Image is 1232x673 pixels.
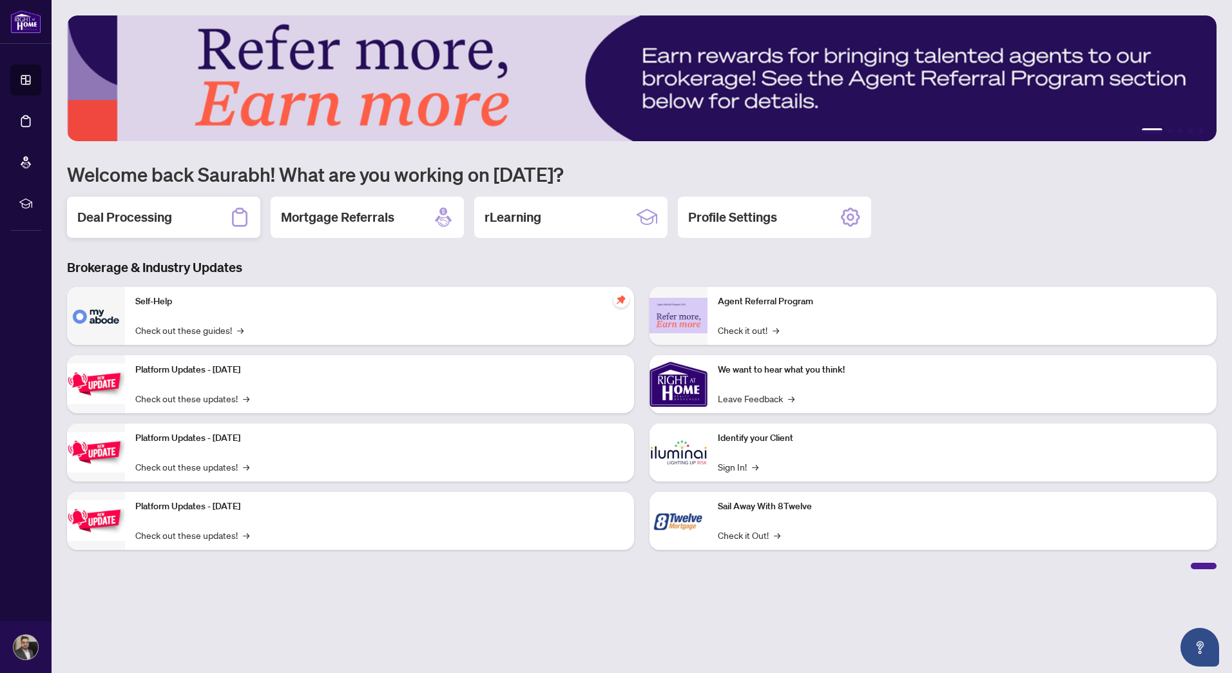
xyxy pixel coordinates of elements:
img: Profile Icon [14,635,38,659]
h2: rLearning [485,208,541,226]
span: → [243,460,249,474]
img: Platform Updates - July 21, 2025 [67,364,125,404]
h2: Deal Processing [77,208,172,226]
a: Check out these updates!→ [135,391,249,405]
span: → [788,391,794,405]
p: Platform Updates - [DATE] [135,431,624,445]
button: Open asap [1180,628,1219,667]
a: Check it out!→ [718,323,779,337]
h2: Profile Settings [688,208,777,226]
span: → [243,528,249,542]
img: We want to hear what you think! [650,355,707,413]
p: Agent Referral Program [718,295,1206,309]
p: Identify your Client [718,431,1206,445]
p: Platform Updates - [DATE] [135,363,624,377]
img: logo [10,10,41,34]
button: 3 [1178,128,1183,133]
img: Identify your Client [650,424,707,482]
a: Leave Feedback→ [718,391,794,405]
span: → [752,460,758,474]
button: 2 [1168,128,1173,133]
p: Platform Updates - [DATE] [135,500,624,514]
img: Agent Referral Program [650,298,707,333]
h1: Welcome back Saurabh! What are you working on [DATE]? [67,162,1217,186]
p: We want to hear what you think! [718,363,1206,377]
a: Check it Out!→ [718,528,780,542]
a: Check out these guides!→ [135,323,244,337]
img: Platform Updates - July 8, 2025 [67,432,125,473]
button: 1 [1142,128,1162,133]
h3: Brokerage & Industry Updates [67,258,1217,277]
span: pushpin [613,292,629,307]
img: Slide 0 [67,15,1217,141]
img: Self-Help [67,287,125,345]
p: Sail Away With 8Twelve [718,500,1206,514]
button: 4 [1188,128,1193,133]
span: → [774,528,780,542]
span: → [773,323,779,337]
img: Sail Away With 8Twelve [650,492,707,550]
a: Check out these updates!→ [135,460,249,474]
span: → [243,391,249,405]
img: Platform Updates - June 23, 2025 [67,500,125,541]
a: Sign In!→ [718,460,758,474]
a: Check out these updates!→ [135,528,249,542]
p: Self-Help [135,295,624,309]
button: 5 [1198,128,1204,133]
h2: Mortgage Referrals [281,208,394,226]
span: → [237,323,244,337]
